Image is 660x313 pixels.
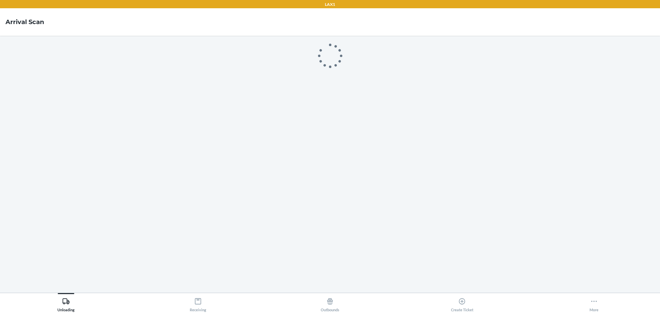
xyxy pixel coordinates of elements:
[190,295,206,312] div: Receiving
[590,295,598,312] div: More
[451,295,473,312] div: Create Ticket
[5,18,44,26] h4: Arrival Scan
[264,293,396,312] button: Outbounds
[132,293,264,312] button: Receiving
[57,295,75,312] div: Unloading
[321,295,339,312] div: Outbounds
[325,1,335,8] p: LAX1
[528,293,660,312] button: More
[396,293,528,312] button: Create Ticket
